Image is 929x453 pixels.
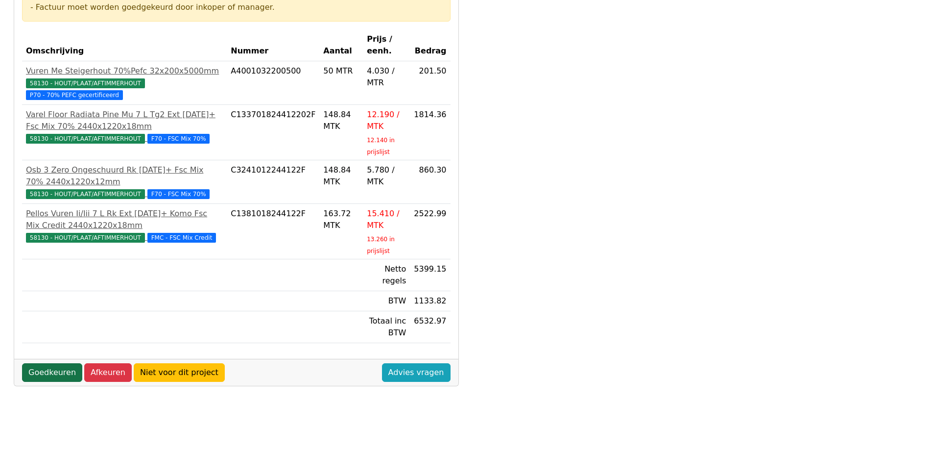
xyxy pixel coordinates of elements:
[410,259,450,291] td: 5399.15
[323,164,359,188] div: 148.84 MTK
[410,204,450,259] td: 2522.99
[26,164,223,188] div: Osb 3 Zero Ongeschuurd Rk [DATE]+ Fsc Mix 70% 2440x1220x12mm
[26,65,223,101] a: Vuren Me Steigerhout 70%Pefc 32x200x5000mm58130 - HOUT/PLAAT/AFTIMMERHOUT P70 - 70% PEFC gecertif...
[26,233,145,243] span: 58130 - HOUT/PLAAT/AFTIMMERHOUT
[30,1,442,13] div: - Factuur moet worden goedgekeurd door inkoper of manager.
[363,259,410,291] td: Netto regels
[367,137,395,155] sub: 12.140 in prijslijst
[26,164,223,200] a: Osb 3 Zero Ongeschuurd Rk [DATE]+ Fsc Mix 70% 2440x1220x12mm58130 - HOUT/PLAAT/AFTIMMERHOUT F70 -...
[227,61,319,105] td: A4001032200500
[26,208,223,231] div: Pellos Vuren Ii/Iii 7 L Rk Ext [DATE]+ Komo Fsc Mix Credit 2440x1220x18mm
[227,204,319,259] td: C1381018244122F
[410,29,450,61] th: Bedrag
[227,105,319,160] td: C133701824412202F
[323,65,359,77] div: 50 MTR
[319,29,363,61] th: Aantal
[26,109,223,132] div: Varel Floor Radiata Pine Mu 7 L Tg2 Ext [DATE]+ Fsc Mix 70% 2440x1220x18mm
[227,29,319,61] th: Nummer
[26,90,123,100] span: P70 - 70% PEFC gecertificeerd
[323,109,359,132] div: 148.84 MTK
[84,363,132,382] a: Afkeuren
[22,29,227,61] th: Omschrijving
[134,363,225,382] a: Niet voor dit project
[382,363,451,382] a: Advies vragen
[227,160,319,204] td: C3241012244122F
[410,160,450,204] td: 860.30
[26,134,145,144] span: 58130 - HOUT/PLAAT/AFTIMMERHOUT
[363,311,410,343] td: Totaal inc BTW
[410,61,450,105] td: 201.50
[26,208,223,243] a: Pellos Vuren Ii/Iii 7 L Rk Ext [DATE]+ Komo Fsc Mix Credit 2440x1220x18mm58130 - HOUT/PLAAT/AFTIM...
[367,65,406,89] div: 4.030 / MTR
[323,208,359,231] div: 163.72 MTK
[410,311,450,343] td: 6532.97
[26,78,145,88] span: 58130 - HOUT/PLAAT/AFTIMMERHOUT
[147,233,216,243] span: FMC - FSC Mix Credit
[367,236,395,254] sub: 13.260 in prijslijst
[26,189,145,199] span: 58130 - HOUT/PLAAT/AFTIMMERHOUT
[367,208,406,231] div: 15.410 / MTK
[367,164,406,188] div: 5.780 / MTK
[367,109,406,132] div: 12.190 / MTK
[147,134,210,144] span: F70 - FSC Mix 70%
[26,109,223,144] a: Varel Floor Radiata Pine Mu 7 L Tg2 Ext [DATE]+ Fsc Mix 70% 2440x1220x18mm58130 - HOUT/PLAAT/AFTI...
[410,105,450,160] td: 1814.36
[410,291,450,311] td: 1133.82
[22,363,82,382] a: Goedkeuren
[26,65,223,77] div: Vuren Me Steigerhout 70%Pefc 32x200x5000mm
[147,189,210,199] span: F70 - FSC Mix 70%
[363,29,410,61] th: Prijs / eenh.
[363,291,410,311] td: BTW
